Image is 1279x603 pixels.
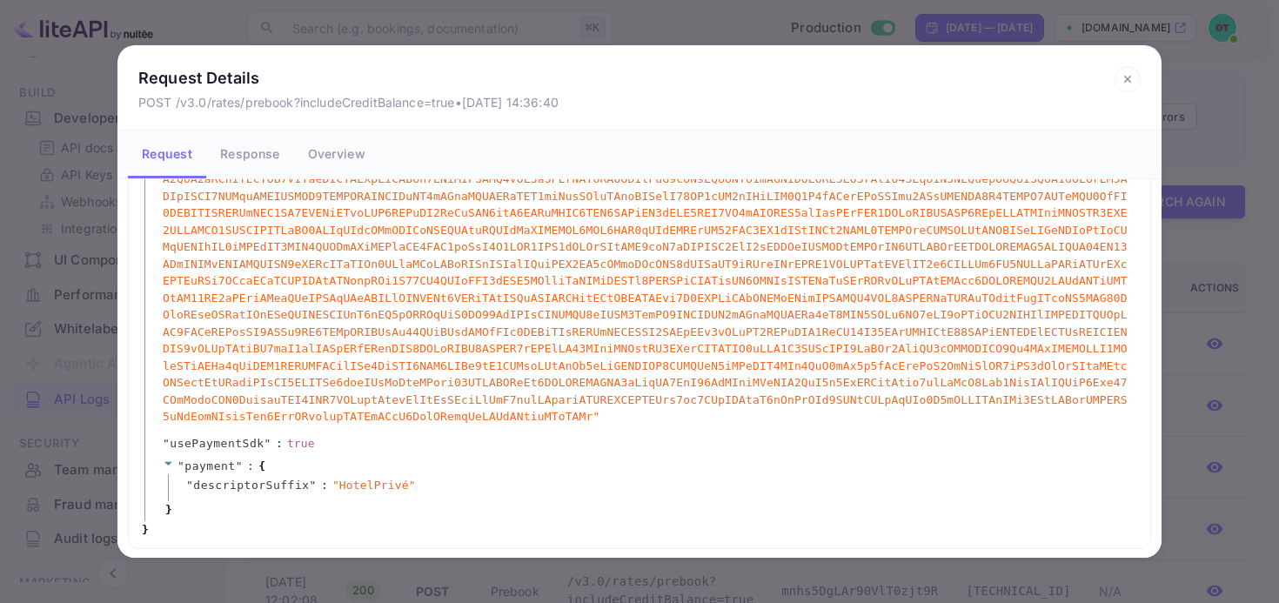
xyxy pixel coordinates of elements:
[177,459,184,472] span: "
[321,477,328,494] span: :
[193,477,309,494] span: descriptorSuffix
[206,130,293,178] button: Response
[184,459,235,472] span: payment
[258,458,265,475] span: {
[128,130,206,178] button: Request
[163,437,170,450] span: "
[138,93,559,111] p: POST /v3.0/rates/prebook?includeCreditBalance=true • [DATE] 14:36:40
[287,435,315,452] div: true
[163,120,1130,425] span: " 7lORemIpsUmdo1SiTAmE60coN7ADIpiSCI1eLITSEdDOEIuSM79TE78IN4uTLaBOR5eTDO9MAgnAALIQUA6ENImADmINImv...
[139,521,149,539] span: }
[170,435,264,452] span: usePaymentSdk
[332,477,416,494] span: " HotelPrivé "
[265,437,271,450] span: "
[163,501,172,519] span: }
[186,479,193,492] span: "
[236,459,243,472] span: "
[138,66,559,90] p: Request Details
[276,435,283,452] span: :
[310,479,317,492] span: "
[247,458,254,475] span: :
[294,130,379,178] button: Overview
